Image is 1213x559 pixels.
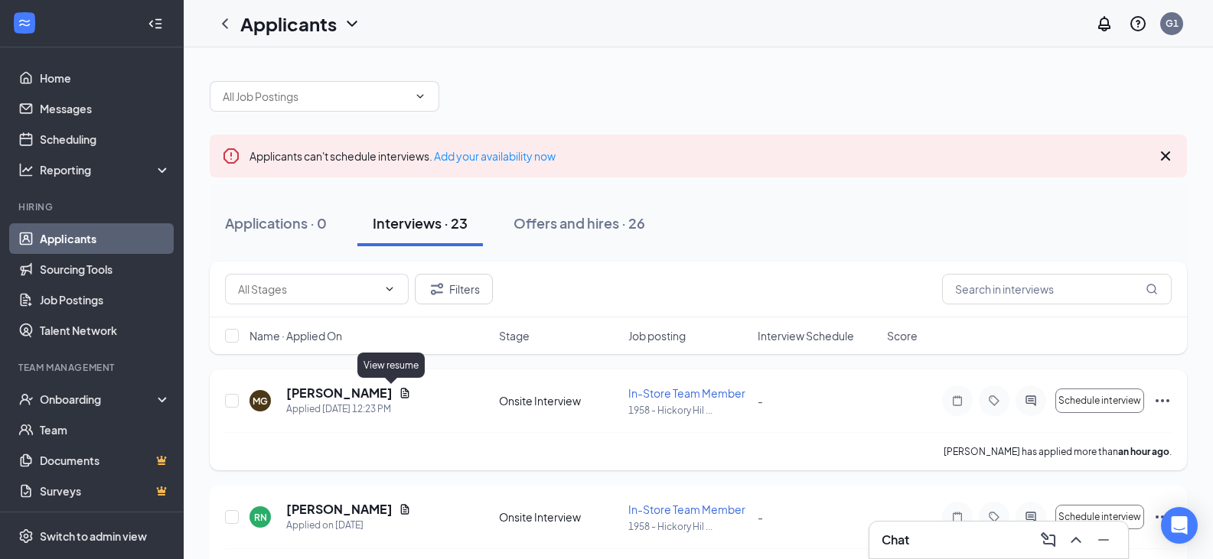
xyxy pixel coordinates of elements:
[1058,512,1141,522] span: Schedule interview
[40,476,171,506] a: SurveysCrown
[238,281,377,297] input: All Stages
[628,328,686,343] span: Job posting
[249,328,342,343] span: Name · Applied On
[628,404,748,417] p: 1958 - Hickory Hil ...
[1055,505,1144,529] button: Schedule interview
[414,90,426,102] svg: ChevronDown
[286,501,393,518] h5: [PERSON_NAME]
[40,63,171,93] a: Home
[399,503,411,515] svg: Document
[18,162,34,177] svg: Analysis
[1064,528,1088,552] button: ChevronUp
[758,394,763,408] span: -
[428,280,446,298] svg: Filter
[399,387,411,399] svg: Document
[357,353,425,378] div: View resume
[1058,395,1141,406] span: Schedule interview
[249,149,556,163] span: Applicants can't schedule interviews.
[882,531,909,548] h3: Chat
[1091,528,1116,552] button: Minimize
[1022,395,1040,407] svg: ActiveChat
[222,147,240,165] svg: Error
[254,511,267,524] div: RN
[253,395,268,408] div: MG
[628,520,748,533] p: 1958 - Hickory Hil ...
[434,149,556,163] a: Add your availability now
[628,386,745,400] span: In-Store Team Member
[942,274,1172,304] input: Search in interviews
[40,445,171,476] a: DocumentsCrown
[1039,531,1058,549] svg: ComposeMessage
[1156,147,1175,165] svg: Cross
[373,213,468,232] div: Interviews · 23
[40,124,171,154] a: Scheduling
[286,385,393,401] h5: [PERSON_NAME]
[1129,15,1147,33] svg: QuestionInfo
[225,213,327,232] div: Applications · 0
[1067,531,1085,549] svg: ChevronUp
[1036,528,1061,552] button: ComposeMessage
[286,401,411,417] div: Applied [DATE] 12:23 PM
[628,502,745,516] span: In-Store Team Member
[240,11,337,37] h1: Applicants
[223,88,408,105] input: All Job Postings
[40,93,171,124] a: Messages
[985,395,1003,407] svg: Tag
[40,284,171,315] a: Job Postings
[1161,507,1198,544] div: Open Intercom Messenger
[1055,388,1144,413] button: Schedule interview
[499,509,619,525] div: Onsite Interview
[499,328,530,343] span: Stage
[887,328,918,343] span: Score
[1022,511,1040,523] svg: ActiveChat
[1095,15,1114,33] svg: Notifications
[948,511,967,523] svg: Note
[1153,392,1172,410] svg: Ellipses
[17,15,32,31] svg: WorkstreamLogo
[944,445,1172,458] p: [PERSON_NAME] has applied more than .
[18,200,168,213] div: Hiring
[499,393,619,408] div: Onsite Interview
[1153,508,1172,526] svg: Ellipses
[383,283,396,295] svg: ChevronDown
[40,223,171,254] a: Applicants
[758,328,854,343] span: Interview Schedule
[18,392,34,407] svg: UserCheck
[18,361,168,374] div: Team Management
[40,315,171,346] a: Talent Network
[40,162,171,177] div: Reporting
[286,518,411,533] div: Applied on [DATE]
[415,274,493,304] button: Filter Filters
[40,392,158,407] div: Onboarding
[18,528,34,544] svg: Settings
[40,254,171,284] a: Sourcing Tools
[1146,283,1158,295] svg: MagnifyingGlass
[1094,531,1113,549] svg: Minimize
[1118,446,1169,457] b: an hour ago
[758,510,763,524] span: -
[948,395,967,407] svg: Note
[343,15,361,33] svg: ChevronDown
[514,213,645,232] div: Offers and hires · 26
[985,511,1003,523] svg: Tag
[40,528,147,544] div: Switch to admin view
[148,16,163,31] svg: Collapse
[1166,17,1179,30] div: G1
[40,414,171,445] a: Team
[216,15,234,33] svg: ChevronLeft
